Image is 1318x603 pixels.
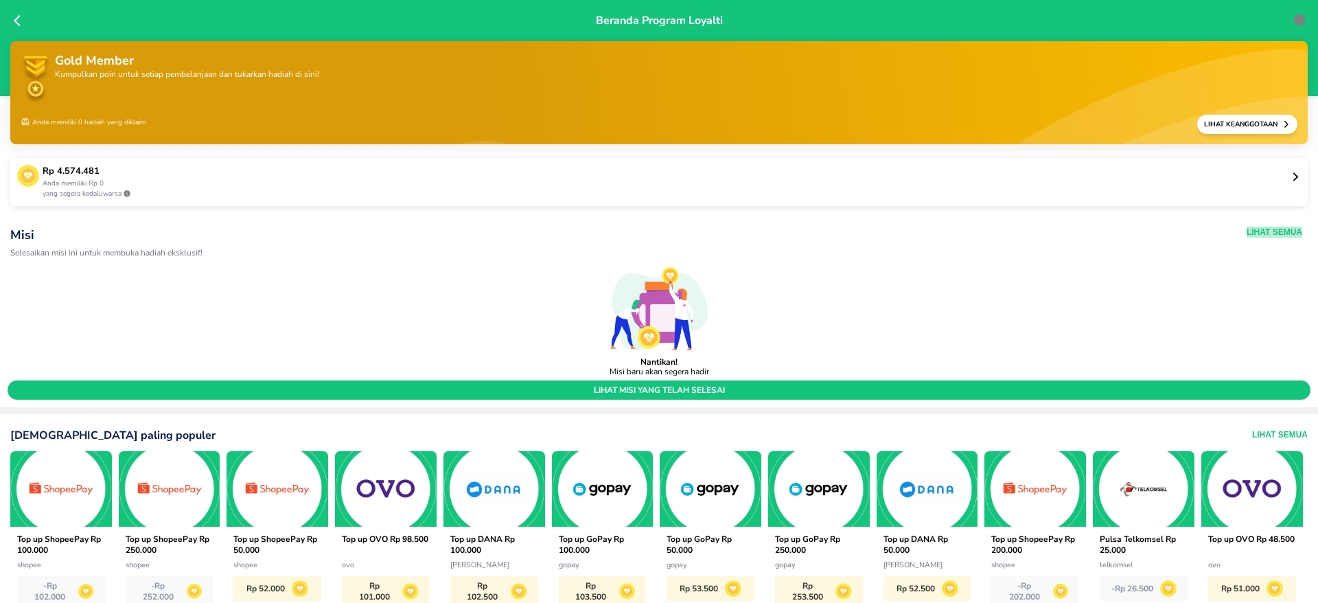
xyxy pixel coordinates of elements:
[991,534,1079,554] p: Top up ShopeePay Rp 200.000
[991,560,1015,570] span: shopee
[450,534,538,554] p: Top up DANA Rp 100.000
[43,165,1291,179] p: Rp 4.574.481
[10,227,978,243] p: Misi
[883,560,943,570] span: [PERSON_NAME]
[1208,534,1296,554] p: Top up OVO Rp 48.500
[610,367,709,376] p: Misi baru akan segera hadir
[43,189,1291,199] p: yang segera kedaluwarsa
[342,534,430,554] p: Top up OVO Rp 98.500
[897,583,935,594] p: Rp 52.500
[667,560,687,570] span: gopay
[775,534,863,554] p: Top up GoPay Rp 250.000
[1100,560,1133,570] span: telkomsel
[450,560,509,570] span: [PERSON_NAME]
[342,560,354,570] span: ovo
[246,583,285,594] p: Rp 52.000
[1208,576,1296,601] button: Rp 51.000
[10,428,216,443] p: [DEMOGRAPHIC_DATA] paling populer
[55,70,319,78] p: Kumpulkan poin untuk setiap pembelanjaan dan tukarkan hadiah di sini!
[43,179,1291,189] p: Anda memiliki Rp 0
[775,560,796,570] span: gopay
[640,357,678,367] p: Nantikan!
[667,576,754,601] button: Rp 53.500
[1252,428,1308,443] button: Lihat Semua
[1221,583,1260,594] p: Rp 51.000
[17,560,41,570] span: shopee
[680,583,718,594] p: Rp 53.500
[126,560,150,570] span: shopee
[17,534,105,554] p: Top up ShopeePay Rp 100.000
[559,560,579,570] span: gopay
[353,580,395,602] p: Rp 101.000
[233,576,321,601] button: Rp 52.000
[1100,534,1188,554] p: Pulsa Telkomsel Rp 25.000
[559,534,647,554] p: Top up GoPay Rp 100.000
[667,534,754,554] p: Top up GoPay Rp 50.000
[596,12,723,85] p: Beranda Program Loyalti
[1204,120,1282,129] p: Lihat Keanggotaan
[8,380,1310,400] button: lihat misi yang telah selesai
[233,560,257,570] span: shopee
[233,534,321,554] p: Top up ShopeePay Rp 50.000
[10,249,978,258] p: Selesaikan misi ini untuk membuka hadiah eksklusif!
[55,52,319,70] p: Gold Member
[570,580,612,602] p: Rp 103.500
[126,534,213,554] p: Top up ShopeePay Rp 250.000
[13,385,1305,396] span: lihat misi yang telah selesai
[461,580,504,602] p: Rp 102.500
[883,576,971,601] button: Rp 52.500
[21,115,146,134] p: Anda memiliki 0 hadiah yang diklaim
[786,580,829,602] p: Rp 253.500
[1208,560,1221,570] span: ovo
[1247,227,1302,238] button: Lihat Semua
[883,534,971,554] p: Top up DANA Rp 50.000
